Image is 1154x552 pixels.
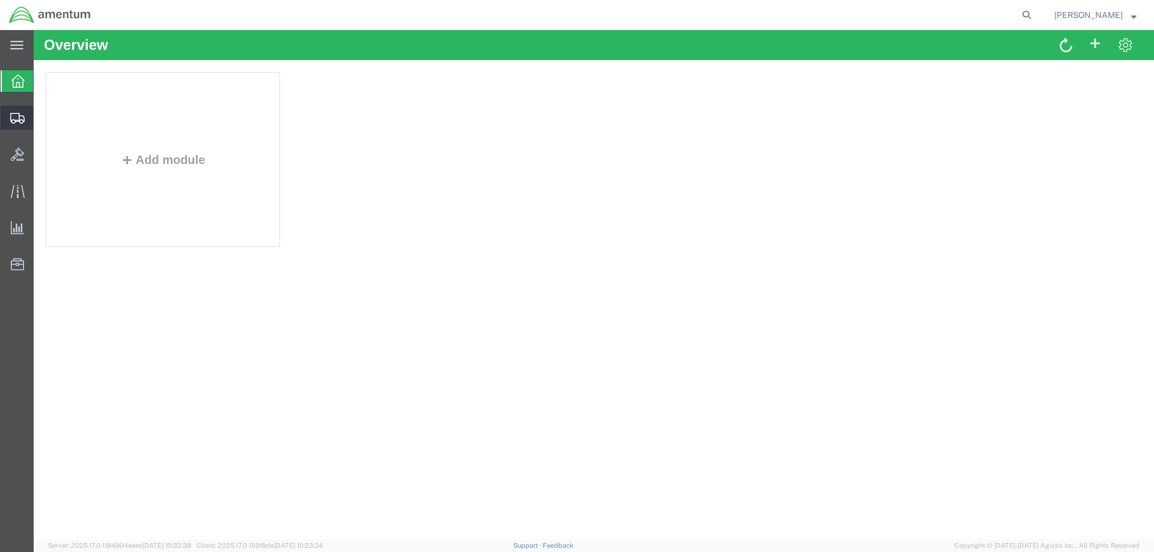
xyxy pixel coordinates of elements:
a: Feedback [543,542,573,549]
button: [PERSON_NAME] [1054,8,1137,22]
span: Copyright © [DATE]-[DATE] Agistix Inc., All Rights Reserved [954,541,1140,551]
button: Add module [84,123,176,136]
span: [DATE] 10:32:38 [142,542,191,549]
span: Kevin Laarz [1054,8,1123,22]
iframe: FS Legacy Container [34,30,1154,539]
a: Support [513,542,543,549]
span: Client: 2025.17.0-159f9de [197,542,323,549]
span: [DATE] 10:23:34 [274,542,323,549]
img: logo [8,6,91,24]
span: Server: 2025.17.0-1194904eeae [48,542,191,549]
